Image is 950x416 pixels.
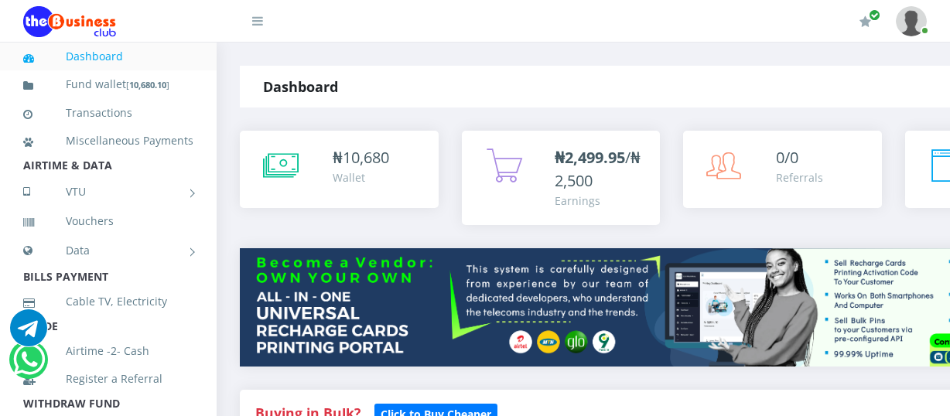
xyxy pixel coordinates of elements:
[13,353,45,378] a: Chat for support
[129,79,166,90] b: 10,680.10
[555,193,645,209] div: Earnings
[23,66,193,103] a: Fund wallet[10,680.10]
[23,39,193,74] a: Dashboard
[23,361,193,397] a: Register a Referral
[859,15,871,28] i: Renew/Upgrade Subscription
[240,131,439,208] a: ₦10,680 Wallet
[23,95,193,131] a: Transactions
[126,79,169,90] small: [ ]
[555,147,625,168] b: ₦2,499.95
[23,172,193,211] a: VTU
[333,169,389,186] div: Wallet
[333,146,389,169] div: ₦
[23,6,116,37] img: Logo
[263,77,338,96] strong: Dashboard
[776,147,798,168] span: 0/0
[896,6,927,36] img: User
[776,169,823,186] div: Referrals
[869,9,880,21] span: Renew/Upgrade Subscription
[23,333,193,369] a: Airtime -2- Cash
[23,203,193,239] a: Vouchers
[23,284,193,319] a: Cable TV, Electricity
[343,147,389,168] span: 10,680
[683,131,882,208] a: 0/0 Referrals
[23,231,193,270] a: Data
[555,147,641,191] span: /₦2,500
[10,321,47,346] a: Chat for support
[462,131,661,225] a: ₦2,499.95/₦2,500 Earnings
[23,123,193,159] a: Miscellaneous Payments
